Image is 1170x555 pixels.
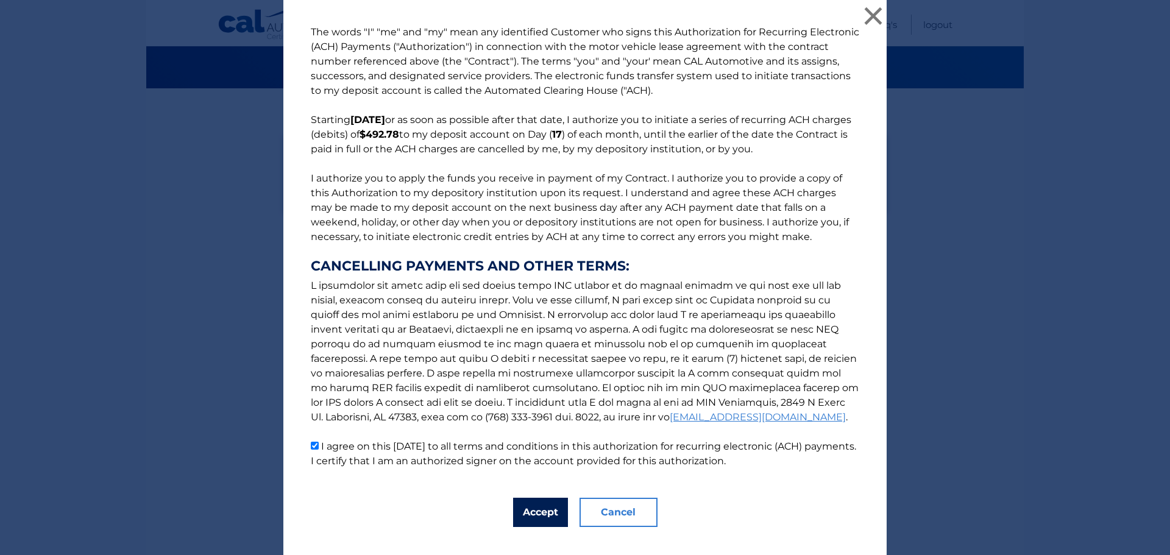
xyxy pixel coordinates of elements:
[552,129,562,140] b: 17
[360,129,399,140] b: $492.78
[311,440,856,467] label: I agree on this [DATE] to all terms and conditions in this authorization for recurring electronic...
[311,259,859,274] strong: CANCELLING PAYMENTS AND OTHER TERMS:
[670,411,846,423] a: [EMAIL_ADDRESS][DOMAIN_NAME]
[350,114,385,125] b: [DATE]
[299,25,871,468] p: The words "I" "me" and "my" mean any identified Customer who signs this Authorization for Recurri...
[861,4,885,28] button: ×
[580,498,658,527] button: Cancel
[513,498,568,527] button: Accept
